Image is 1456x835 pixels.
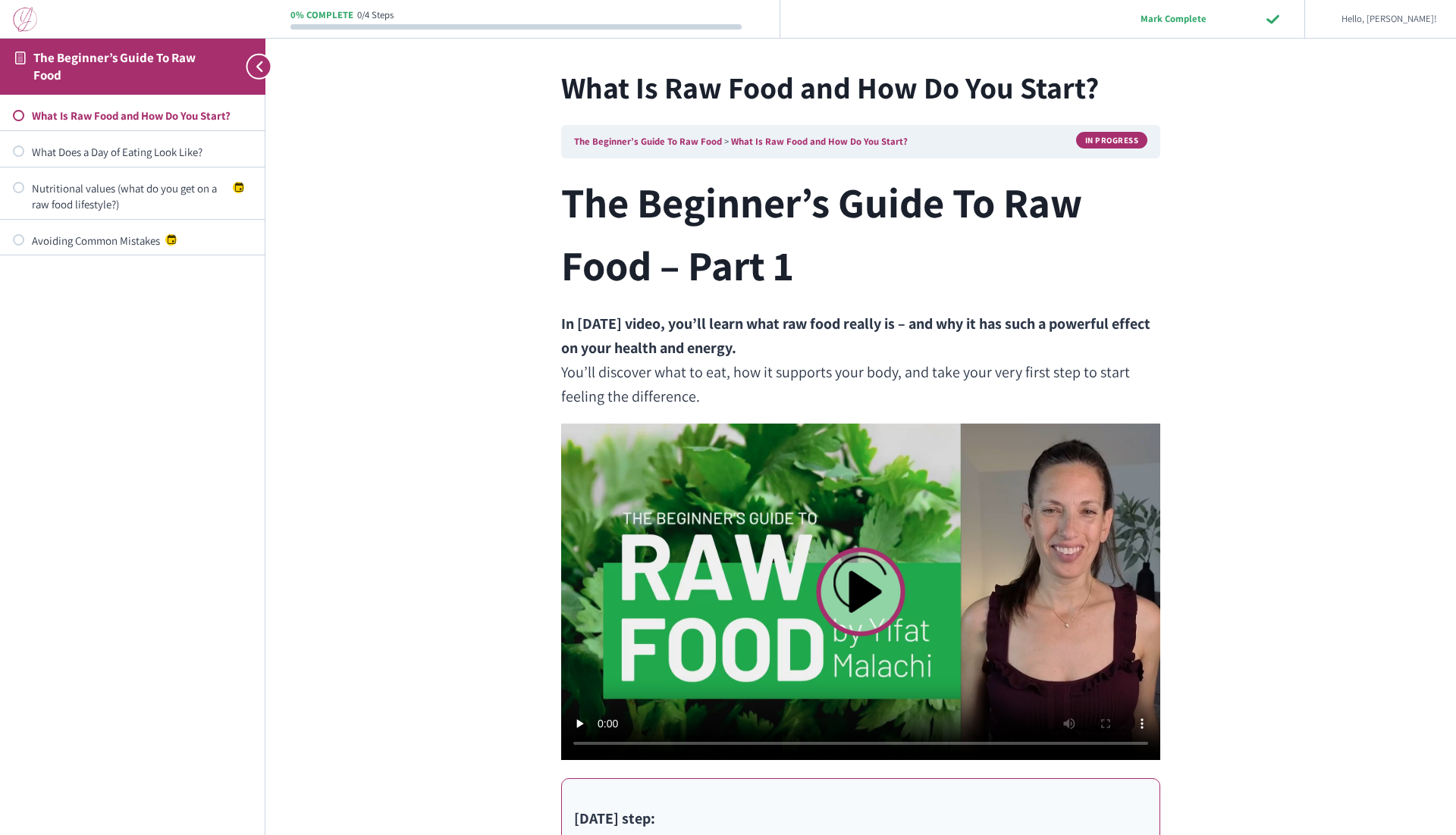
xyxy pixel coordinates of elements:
[1076,132,1148,149] div: In Progress
[561,311,1160,408] p: You’ll discover what to eat, how it supports your body, and take your very first step to start fe...
[33,49,196,83] a: The Beginner’s Guide To Raw Food
[13,110,24,121] div: Not started
[13,144,252,160] a: Not started What Does a Day of Eating Look Like?
[290,11,353,20] div: 0% Complete
[13,234,24,245] div: Not started
[32,108,252,124] div: What Is Raw Food and How Do You Start?
[32,180,252,213] div: Nutritional values (what do you get on a raw food lifestyle?)
[13,145,24,157] div: Not started
[574,808,655,828] strong: [DATE] step:
[731,135,908,148] a: What Is Raw Food and How Do You Start?
[561,125,1160,158] nav: Breadcrumbs
[32,233,252,249] div: Avoiding Common Mistakes
[357,11,394,20] div: 0/4 Steps
[13,108,252,124] a: Not started What Is Raw Food and How Do You Start?
[561,171,1160,296] h2: The Beginner’s Guide To Raw Food – Part 1
[1059,3,1288,34] input: Mark Complete
[13,233,252,249] a: Not started Avoiding Common Mistakes
[561,314,1150,358] strong: In [DATE] video, you’ll learn what raw food really is – and why it has such a powerful effect on ...
[13,182,24,193] div: Not started
[13,180,252,213] a: Not started Nutritional values (what do you get on a raw food lifestyle?)
[574,135,722,148] a: The Beginner’s Guide To Raw Food
[238,38,265,95] button: Toggle sidebar navigation
[1341,11,1437,27] span: Hello, [PERSON_NAME]!
[32,144,252,160] div: What Does a Day of Eating Look Like?
[561,64,1160,110] h1: What Is Raw Food and How Do You Start?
